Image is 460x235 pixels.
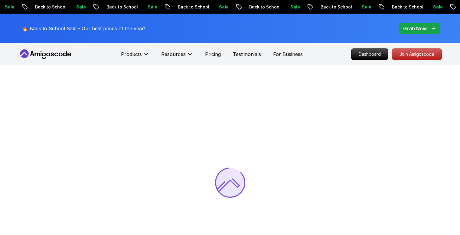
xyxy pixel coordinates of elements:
[140,4,159,10] p: Sale
[354,4,373,10] p: Sale
[392,49,442,60] p: Join Amigoscode
[392,48,442,60] a: Join Amigoscode
[351,48,388,60] a: Dashboard
[241,4,282,10] p: Back to School
[161,51,186,58] p: Resources
[351,49,388,60] p: Dashboard
[99,4,140,10] p: Back to School
[27,4,68,10] p: Back to School
[282,4,302,10] p: Sale
[170,4,211,10] p: Back to School
[161,51,193,63] button: Resources
[68,4,88,10] p: Sale
[384,4,425,10] p: Back to School
[121,51,149,63] button: Products
[425,4,445,10] p: Sale
[403,25,427,32] p: Grab Now
[205,51,221,58] a: Pricing
[233,51,261,58] a: Testimonials
[313,4,354,10] p: Back to School
[22,25,145,32] p: 🔥 Back to School Sale - Our best prices of the year!
[211,4,230,10] p: Sale
[273,51,303,58] a: For Business
[121,51,142,58] p: Products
